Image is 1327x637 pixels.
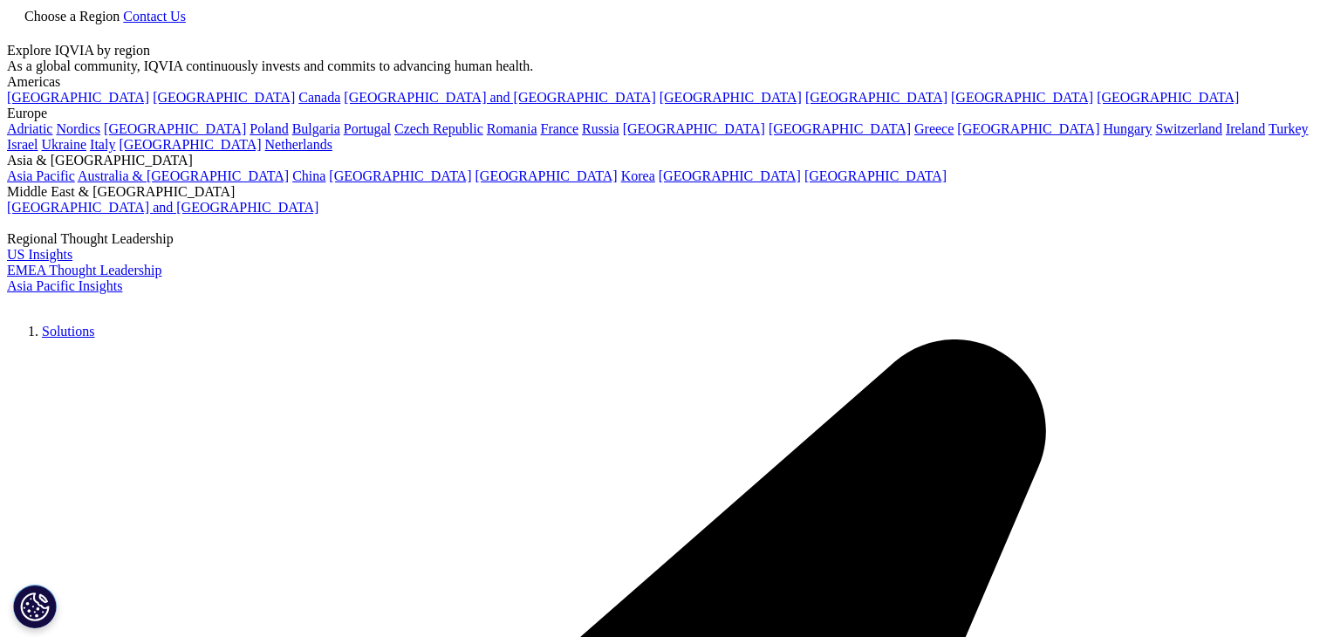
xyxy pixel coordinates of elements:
a: [GEOGRAPHIC_DATA] and [GEOGRAPHIC_DATA] [344,90,655,105]
a: [GEOGRAPHIC_DATA] [805,90,947,105]
div: Middle East & [GEOGRAPHIC_DATA] [7,184,1320,200]
a: [GEOGRAPHIC_DATA] [951,90,1093,105]
a: Ukraine [42,137,87,152]
a: [GEOGRAPHIC_DATA] and [GEOGRAPHIC_DATA] [7,200,318,215]
a: [GEOGRAPHIC_DATA] [660,90,802,105]
a: Solutions [42,324,94,339]
a: Switzerland [1155,121,1221,136]
a: Ireland [1226,121,1265,136]
a: Canada [298,90,340,105]
a: [GEOGRAPHIC_DATA] [769,121,911,136]
a: [GEOGRAPHIC_DATA] [7,90,149,105]
a: [GEOGRAPHIC_DATA] [659,168,801,183]
div: Asia & [GEOGRAPHIC_DATA] [7,153,1320,168]
a: Israel [7,137,38,152]
a: Korea [621,168,655,183]
div: Americas [7,74,1320,90]
a: Netherlands [265,137,332,152]
a: China [292,168,325,183]
a: [GEOGRAPHIC_DATA] [1097,90,1239,105]
a: US Insights [7,247,72,262]
a: Poland [250,121,288,136]
a: EMEA Thought Leadership [7,263,161,277]
a: [GEOGRAPHIC_DATA] [104,121,246,136]
a: [GEOGRAPHIC_DATA] [623,121,765,136]
span: Choose a Region [24,9,120,24]
div: Explore IQVIA by region [7,43,1320,58]
a: Romania [487,121,537,136]
a: Russia [582,121,619,136]
a: [GEOGRAPHIC_DATA] [475,168,618,183]
a: Contact Us [123,9,186,24]
a: Adriatic [7,121,52,136]
button: Cookie-instellingen [13,585,57,628]
a: [GEOGRAPHIC_DATA] [153,90,295,105]
a: Hungary [1103,121,1152,136]
a: [GEOGRAPHIC_DATA] [804,168,947,183]
a: [GEOGRAPHIC_DATA] [957,121,1099,136]
a: Czech Republic [394,121,483,136]
a: Asia Pacific Insights [7,278,122,293]
a: [GEOGRAPHIC_DATA] [329,168,471,183]
a: Greece [914,121,954,136]
div: As a global community, IQVIA continuously invests and commits to advancing human health. [7,58,1320,74]
a: Portugal [344,121,391,136]
a: [GEOGRAPHIC_DATA] [119,137,261,152]
a: Bulgaria [292,121,340,136]
a: Turkey [1269,121,1309,136]
a: Nordics [56,121,100,136]
a: France [541,121,579,136]
a: Australia & [GEOGRAPHIC_DATA] [78,168,289,183]
div: Europe [7,106,1320,121]
a: Italy [90,137,115,152]
div: Regional Thought Leadership [7,231,1320,247]
a: Asia Pacific [7,168,75,183]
